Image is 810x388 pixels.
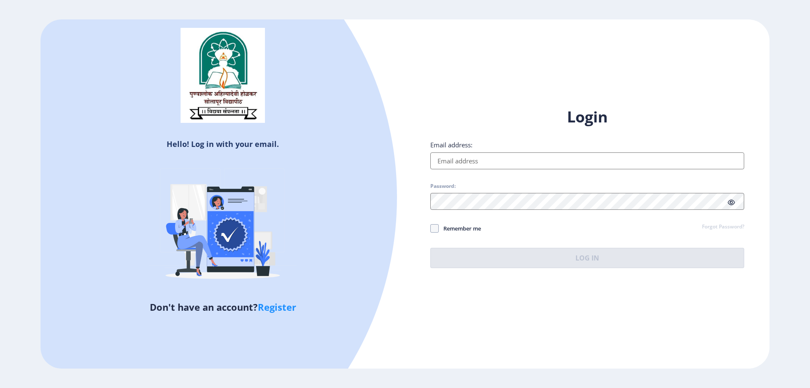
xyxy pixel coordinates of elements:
[47,300,399,314] h5: Don't have an account?
[430,107,744,127] h1: Login
[258,301,296,313] a: Register
[181,28,265,123] img: sulogo.png
[702,223,744,231] a: Forgot Password?
[430,248,744,268] button: Log In
[430,183,456,190] label: Password:
[149,152,297,300] img: Verified-rafiki.svg
[439,223,481,233] span: Remember me
[430,152,744,169] input: Email address
[430,141,472,149] label: Email address:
